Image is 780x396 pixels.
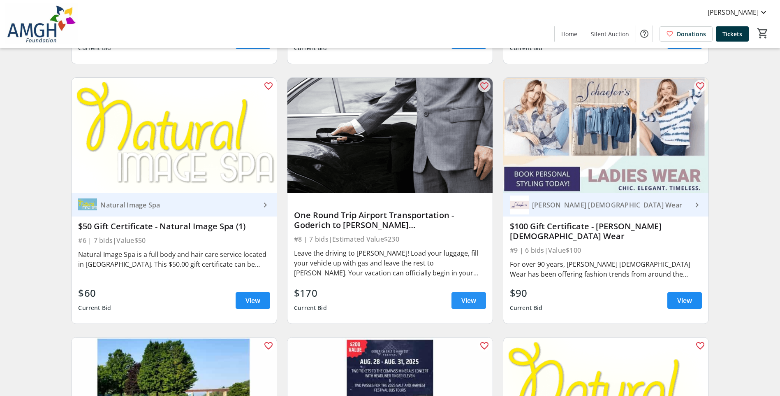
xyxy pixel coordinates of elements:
a: View [667,292,702,309]
div: Current Bid [294,300,327,315]
div: $170 [294,286,327,300]
a: View [451,292,486,309]
img: Alexandra Marine & General Hospital Foundation's Logo [5,3,78,44]
img: Natural Image Spa [78,196,97,214]
span: Home [561,30,577,38]
mat-icon: favorite_outline [479,341,489,351]
a: Schaefer's Ladies Wear [PERSON_NAME] [DEMOGRAPHIC_DATA] Wear [503,193,708,217]
mat-icon: favorite_outline [695,341,705,351]
div: Natural Image Spa is a full body and hair care service located in [GEOGRAPHIC_DATA]. This $50.00 ... [78,249,270,269]
div: #9 | 6 bids | Value $100 [510,245,702,256]
div: #6 | 7 bids | Value $50 [78,235,270,246]
img: $100 Gift Certificate - Schaefer's Ladies Wear [503,78,708,193]
div: Current Bid [78,300,111,315]
img: One Round Trip Airport Transportation - Goderich to Pearson Airport [287,78,493,193]
a: View [451,33,486,49]
a: Natural Image SpaNatural Image Spa [72,193,277,217]
span: View [461,296,476,305]
a: View [667,33,702,49]
div: $50 Gift Certificate - Natural Image Spa (1) [78,221,270,231]
span: View [245,296,260,305]
a: View [236,292,270,309]
mat-icon: keyboard_arrow_right [260,200,270,210]
div: One Round Trip Airport Transportation - Goderich to [PERSON_NAME][GEOGRAPHIC_DATA] [294,210,486,230]
a: Silent Auction [584,26,636,42]
mat-icon: favorite_outline [479,81,489,91]
button: [PERSON_NAME] [701,6,775,19]
img: $50 Gift Certificate - Natural Image Spa (1) [72,78,277,193]
span: View [677,296,692,305]
span: [PERSON_NAME] [708,7,759,17]
button: Cart [755,26,770,41]
div: Current Bid [510,300,543,315]
span: Donations [677,30,706,38]
mat-icon: favorite_outline [264,81,273,91]
mat-icon: favorite_outline [695,81,705,91]
a: View [236,33,270,49]
a: Home [555,26,584,42]
div: Leave the driving to [PERSON_NAME]! Load your luggage, fill your vehicle up with gas and leave th... [294,248,486,278]
div: $60 [78,286,111,300]
img: Schaefer's Ladies Wear [510,196,529,214]
div: For over 90 years, [PERSON_NAME] [DEMOGRAPHIC_DATA] Wear has been offering fashion trends from ar... [510,259,702,279]
div: #8 | 7 bids | Estimated Value $230 [294,233,486,245]
mat-icon: keyboard_arrow_right [692,200,702,210]
div: $90 [510,286,543,300]
a: Donations [660,26,713,42]
a: Tickets [716,26,749,42]
span: Silent Auction [591,30,629,38]
mat-icon: favorite_outline [264,341,273,351]
span: Tickets [722,30,742,38]
div: [PERSON_NAME] [DEMOGRAPHIC_DATA] Wear [529,201,692,209]
div: $100 Gift Certificate - [PERSON_NAME] [DEMOGRAPHIC_DATA] Wear [510,221,702,241]
div: Natural Image Spa [97,201,260,209]
button: Help [636,26,653,42]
